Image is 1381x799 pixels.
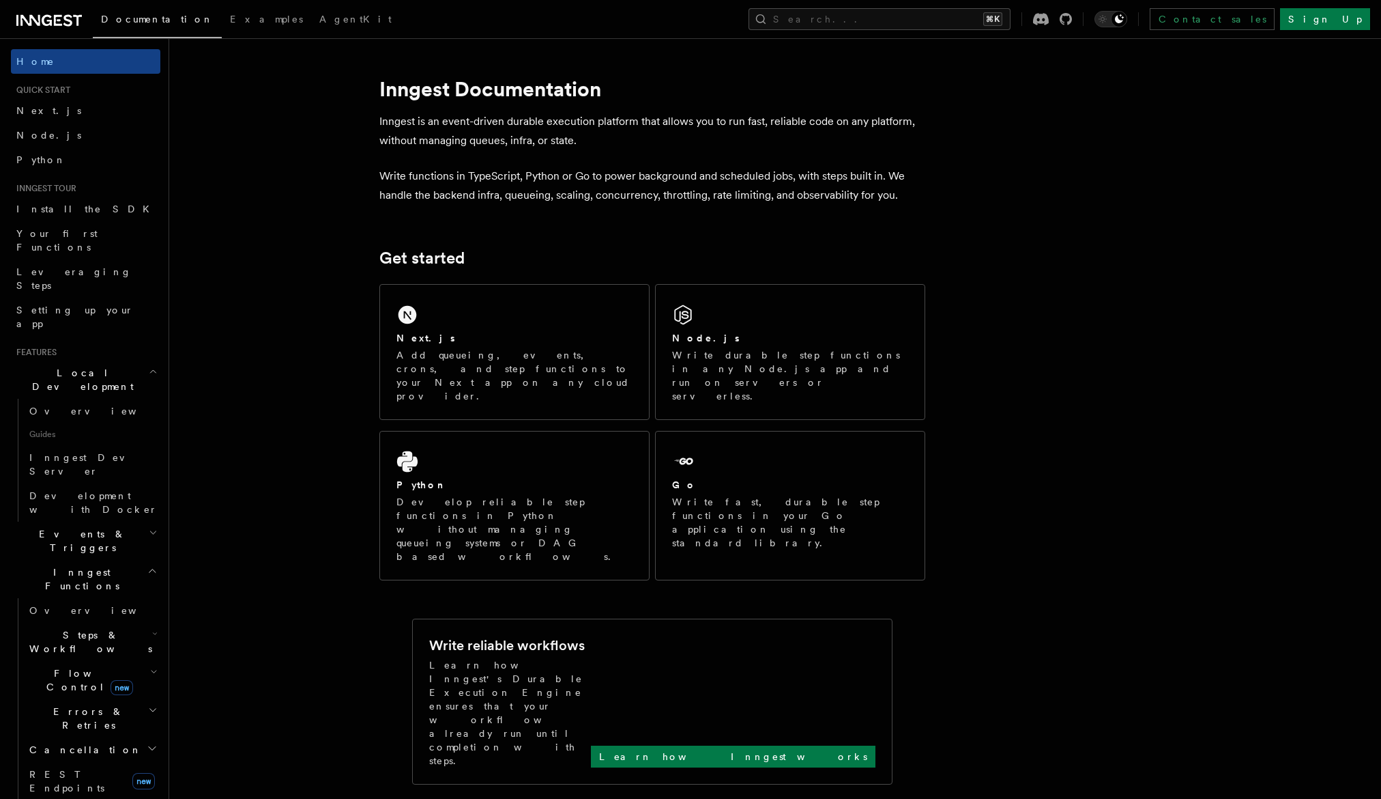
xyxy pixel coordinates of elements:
span: Install the SDK [16,204,158,214]
span: Inngest tour [11,183,76,194]
span: Steps & Workflows [24,628,152,656]
span: Documentation [101,14,214,25]
a: Examples [222,4,311,37]
a: Setting up your app [11,298,160,336]
a: AgentKit [311,4,400,37]
button: Inngest Functions [11,560,160,598]
span: Quick start [11,85,70,96]
a: Node.jsWrite durable step functions in any Node.js app and run on servers or serverless. [655,284,925,420]
h2: Write reliable workflows [429,636,585,655]
p: Develop reliable step functions in Python without managing queueing systems or DAG based workflows. [396,495,633,563]
a: Inngest Dev Server [24,445,160,483]
a: Documentation [93,4,222,38]
span: REST Endpoints [29,769,104,794]
span: Python [16,154,66,165]
span: Inngest Functions [11,565,147,593]
a: PythonDevelop reliable step functions in Python without managing queueing systems or DAG based wo... [379,431,650,580]
p: Write functions in TypeScript, Python or Go to power background and scheduled jobs, with steps bu... [379,167,925,205]
button: Cancellation [24,738,160,762]
span: Home [16,55,55,68]
span: Overview [29,605,170,616]
p: Inngest is an event-driven durable execution platform that allows you to run fast, reliable code ... [379,112,925,150]
button: Search...⌘K [748,8,1011,30]
a: Overview [24,399,160,423]
span: AgentKit [319,14,392,25]
button: Errors & Retries [24,699,160,738]
p: Write fast, durable step functions in your Go application using the standard library. [672,495,908,550]
a: Python [11,148,160,172]
a: Home [11,49,160,74]
a: Sign Up [1280,8,1370,30]
a: Development with Docker [24,483,160,522]
a: GoWrite fast, durable step functions in your Go application using the standard library. [655,431,925,580]
a: Learn how Inngest works [591,746,875,768]
span: Next.js [16,105,81,116]
span: Inngest Dev Server [29,452,146,477]
span: Development with Docker [29,490,158,515]
span: Cancellation [24,743,142,757]
div: Local Development [11,399,160,522]
h2: Go [672,478,697,492]
kbd: ⌘K [983,12,1002,26]
button: Local Development [11,361,160,399]
button: Flow Controlnew [24,661,160,699]
p: Add queueing, events, crons, and step functions to your Next app on any cloud provider. [396,348,633,403]
span: Setting up your app [16,305,134,329]
span: Your first Functions [16,228,98,253]
p: Write durable step functions in any Node.js app and run on servers or serverless. [672,348,908,403]
span: Examples [230,14,303,25]
p: Learn how Inngest's Durable Execution Engine ensures that your workflow already run until complet... [429,658,591,768]
h2: Node.js [672,331,740,345]
button: Events & Triggers [11,522,160,560]
span: Features [11,347,57,358]
p: Learn how Inngest works [599,750,867,763]
span: Errors & Retries [24,705,148,732]
span: new [132,773,155,789]
span: Leveraging Steps [16,266,132,291]
a: Your first Functions [11,221,160,260]
a: Contact sales [1150,8,1275,30]
a: Node.js [11,123,160,148]
span: Node.js [16,130,81,141]
span: new [111,680,133,695]
span: Local Development [11,366,149,393]
a: Install the SDK [11,197,160,221]
button: Steps & Workflows [24,623,160,661]
span: Events & Triggers [11,527,149,555]
a: Overview [24,598,160,623]
a: Leveraging Steps [11,260,160,298]
h2: Python [396,478,447,492]
button: Toggle dark mode [1094,11,1127,27]
a: Next.jsAdd queueing, events, crons, and step functions to your Next app on any cloud provider. [379,284,650,420]
a: Next.js [11,98,160,123]
span: Guides [24,423,160,445]
h2: Next.js [396,331,455,345]
span: Overview [29,406,170,417]
span: Flow Control [24,667,150,694]
a: Get started [379,249,465,268]
h1: Inngest Documentation [379,76,925,101]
